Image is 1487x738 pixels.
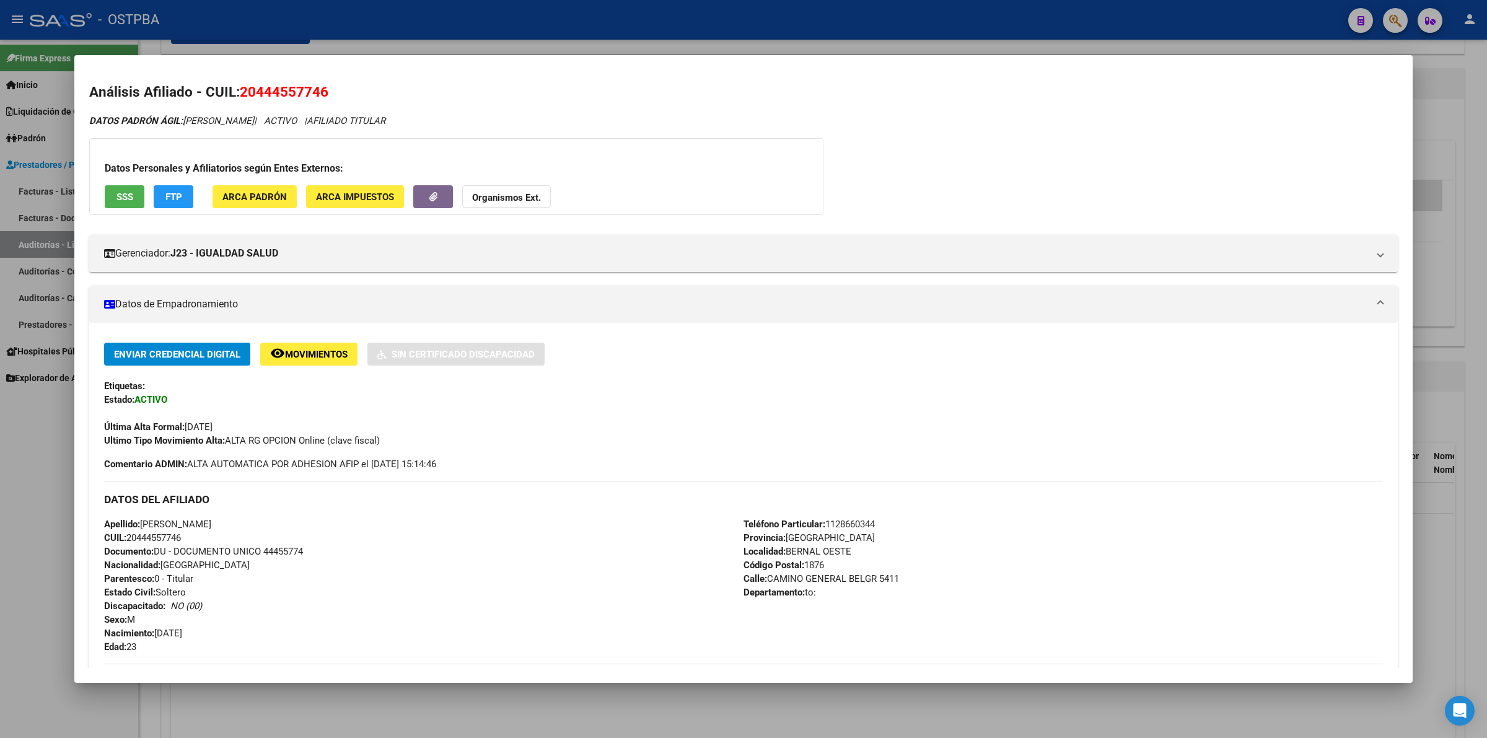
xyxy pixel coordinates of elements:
[105,161,808,176] h3: Datos Personales y Afiliatorios según Entes Externos:
[367,343,545,366] button: Sin Certificado Discapacidad
[104,493,1383,506] h3: DATOS DEL AFILIADO
[89,286,1398,323] mat-expansion-panel-header: Datos de Empadronamiento
[743,560,804,571] strong: Código Postal:
[105,185,144,208] button: SSS
[743,573,899,584] span: CAMINO GENERAL BELGR 5411
[104,587,156,598] strong: Estado Civil:
[285,349,348,360] span: Movimientos
[104,532,126,543] strong: CUIL:
[472,192,541,203] strong: Organismos Ext.
[104,457,436,471] span: ALTA AUTOMATICA POR ADHESION AFIP el [DATE] 15:14:46
[743,573,767,584] strong: Calle:
[104,532,181,543] span: 20444557746
[104,519,140,530] strong: Apellido:
[104,573,193,584] span: 0 - Titular
[213,185,297,208] button: ARCA Padrón
[392,349,535,360] span: Sin Certificado Discapacidad
[104,641,136,652] span: 23
[260,343,357,366] button: Movimientos
[104,560,250,571] span: [GEOGRAPHIC_DATA]
[104,519,211,530] span: [PERSON_NAME]
[104,546,303,557] span: DU - DOCUMENTO UNICO 44455774
[104,394,134,405] strong: Estado:
[743,532,786,543] strong: Provincia:
[104,343,250,366] button: Enviar Credencial Digital
[134,394,167,405] strong: ACTIVO
[270,346,285,361] mat-icon: remove_red_eye
[104,628,182,639] span: [DATE]
[462,185,551,208] button: Organismos Ext.
[154,185,193,208] button: FTP
[104,573,154,584] strong: Parentesco:
[306,185,404,208] button: ARCA Impuestos
[743,546,851,557] span: BERNAL OESTE
[104,546,154,557] strong: Documento:
[104,421,213,433] span: [DATE]
[116,191,133,203] span: SSS
[104,560,160,571] strong: Nacionalidad:
[316,191,394,203] span: ARCA Impuestos
[89,115,183,126] strong: DATOS PADRÓN ÁGIL:
[743,519,875,530] span: 1128660344
[743,519,825,530] strong: Teléfono Particular:
[743,560,824,571] span: 1876
[170,600,202,612] i: NO (00)
[170,246,278,261] strong: J23 - IGUALDAD SALUD
[114,349,240,360] span: Enviar Credencial Digital
[743,546,786,557] strong: Localidad:
[104,435,380,446] span: ALTA RG OPCION Online (clave fiscal)
[743,587,816,598] span: to:
[104,297,1368,312] mat-panel-title: Datos de Empadronamiento
[104,246,1368,261] mat-panel-title: Gerenciador:
[104,435,225,446] strong: Ultimo Tipo Movimiento Alta:
[89,115,254,126] span: [PERSON_NAME]
[89,82,1398,103] h2: Análisis Afiliado - CUIL:
[104,614,135,625] span: M
[743,532,875,543] span: [GEOGRAPHIC_DATA]
[104,614,127,625] strong: Sexo:
[222,191,287,203] span: ARCA Padrón
[240,84,328,100] span: 20444557746
[104,587,186,598] span: Soltero
[104,641,126,652] strong: Edad:
[165,191,182,203] span: FTP
[104,459,187,470] strong: Comentario ADMIN:
[89,235,1398,272] mat-expansion-panel-header: Gerenciador:J23 - IGUALDAD SALUD
[1445,696,1475,726] div: Open Intercom Messenger
[104,600,165,612] strong: Discapacitado:
[104,628,154,639] strong: Nacimiento:
[307,115,385,126] span: AFILIADO TITULAR
[104,380,145,392] strong: Etiquetas:
[89,115,385,126] i: | ACTIVO |
[743,587,805,598] strong: Departamento:
[104,421,185,433] strong: Última Alta Formal:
